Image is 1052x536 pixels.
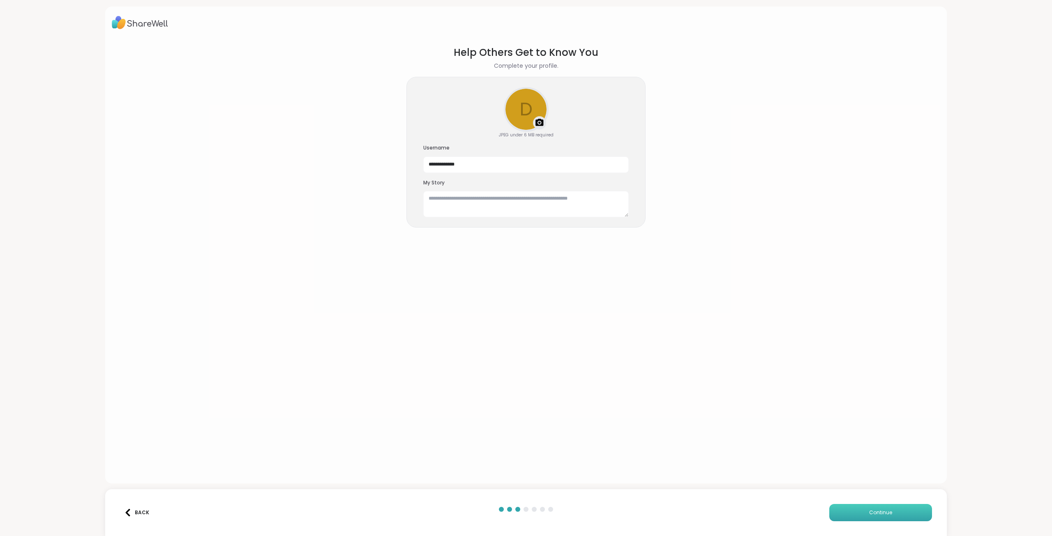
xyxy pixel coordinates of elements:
[829,504,932,521] button: Continue
[112,13,168,32] img: ShareWell Logo
[124,509,149,516] div: Back
[423,145,629,152] h3: Username
[120,504,153,521] button: Back
[454,45,598,60] h1: Help Others Get to Know You
[499,132,554,138] div: JPEG under 6 MB required
[494,62,558,70] h2: Complete your profile.
[423,179,629,186] h3: My Story
[869,509,892,516] span: Continue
